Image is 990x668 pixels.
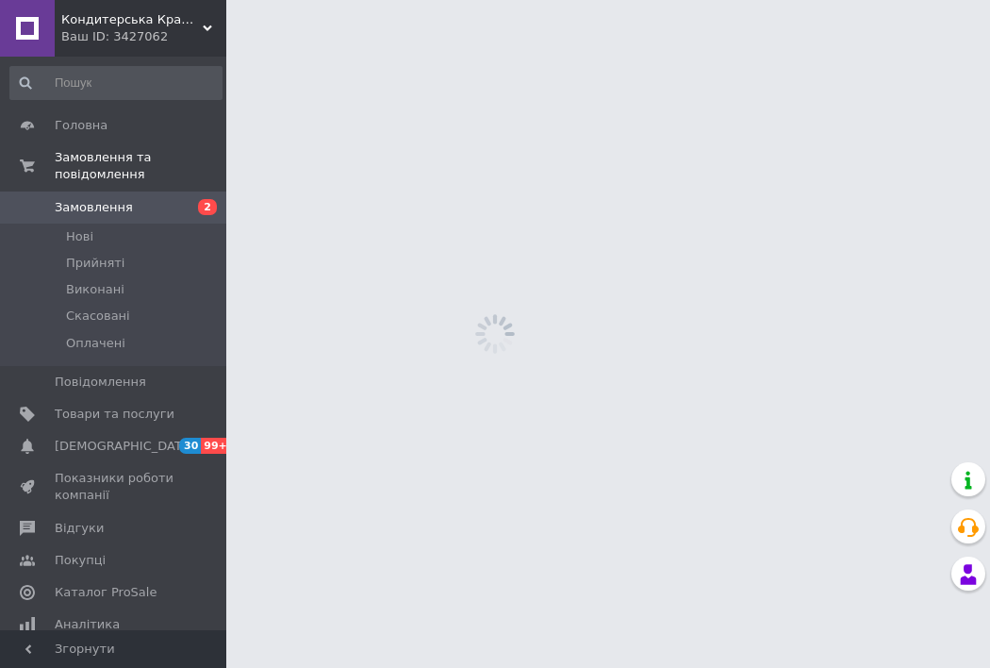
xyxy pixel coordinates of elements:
span: Головна [55,117,107,134]
span: Показники роботи компанії [55,470,174,504]
span: Кондитерська Крафт печиво [61,11,203,28]
span: Нові [66,228,93,245]
span: Каталог ProSale [55,584,157,601]
input: Пошук [9,66,223,100]
span: Покупці [55,552,106,569]
span: Замовлення та повідомлення [55,149,226,183]
span: Повідомлення [55,374,146,391]
span: Скасовані [66,308,130,325]
span: Відгуки [55,520,104,537]
span: 30 [179,438,201,454]
span: 2 [198,199,217,215]
span: Товари та послуги [55,406,174,423]
span: Оплачені [66,335,125,352]
span: Прийняті [66,255,124,272]
span: Аналітика [55,616,120,633]
span: Замовлення [55,199,133,216]
span: 99+ [201,438,232,454]
span: Виконані [66,281,124,298]
span: [DEMOGRAPHIC_DATA] [55,438,194,455]
div: Ваш ID: 3427062 [61,28,226,45]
